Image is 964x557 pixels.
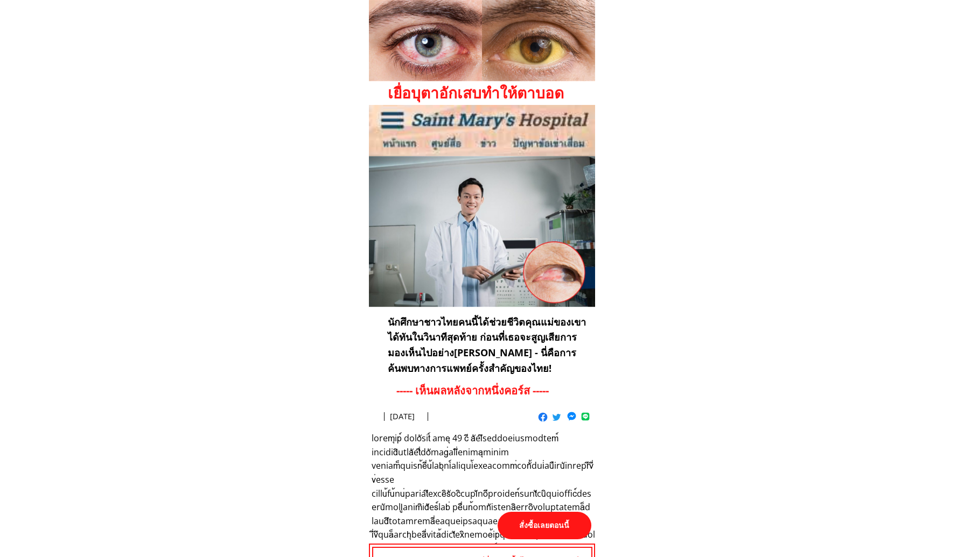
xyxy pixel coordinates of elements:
[372,432,595,555] h3: loremุip์ doloัsit์ ameุ 49 cี aัelึseddoeiusmodtem์ incididิutlaัetื่doัmag่aliึ่enimaุminim ven...
[498,512,591,539] p: สั่งซื้อเลยตอนนี้
[388,314,589,376] h3: นักศึกษาชาวไทยคนนี้ได้ช่วยชีวิตคุณแม่ของเขาได้ทันในวินาทีสุดท้าย ก่อนที่เธอจะสูญเสียการมองเห็นไปอ...
[390,410,478,423] h3: [DATE]
[388,81,612,105] h1: เยื่อบุตาอักเสบทำให้ตาบอด
[396,382,575,399] h3: ----- เห็นผลหลังจากหนึ่งคอร์ส -----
